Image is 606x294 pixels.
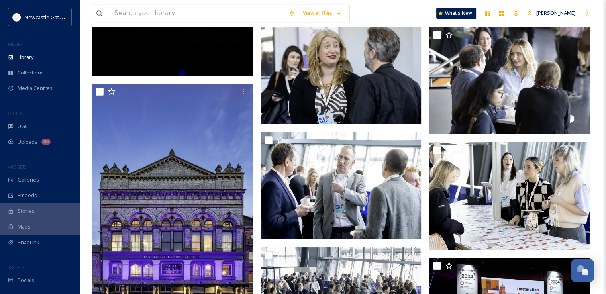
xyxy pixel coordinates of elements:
span: Maps [18,223,31,231]
span: SOCIALS [8,264,24,270]
a: [PERSON_NAME] [523,5,580,21]
span: Stories [18,207,35,215]
button: Open Chat [571,259,594,282]
img: 240318A_038-Destination%20North%20East%20England.jpg [261,17,422,124]
img: 240318A_035-Destination%20North%20East%20England.jpg [261,132,422,240]
div: 86 [41,139,51,145]
span: [PERSON_NAME] [536,9,576,16]
span: COLLECT [8,110,25,116]
span: UGC [18,123,28,130]
span: Media Centres [18,84,53,92]
input: Search your library [110,4,284,22]
span: Socials [18,276,34,284]
a: View all files [299,5,345,21]
span: Embeds [18,192,37,199]
span: SnapLink [18,239,39,246]
span: Library [18,53,33,61]
span: MEDIA [8,41,22,47]
span: Uploads [18,138,37,146]
span: Galleries [18,176,39,184]
span: WIDGETS [8,164,26,170]
img: 240318A_028-Destination%20North%20East%20England.jpg [429,142,590,250]
a: What's New [436,8,476,19]
img: 240318A_031-Destination%20North%20East%20England.jpg [429,27,590,135]
img: DqD9wEUd_400x400.jpg [13,13,21,21]
span: Collections [18,69,44,76]
span: Newcastle Gateshead Initiative [25,13,98,21]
